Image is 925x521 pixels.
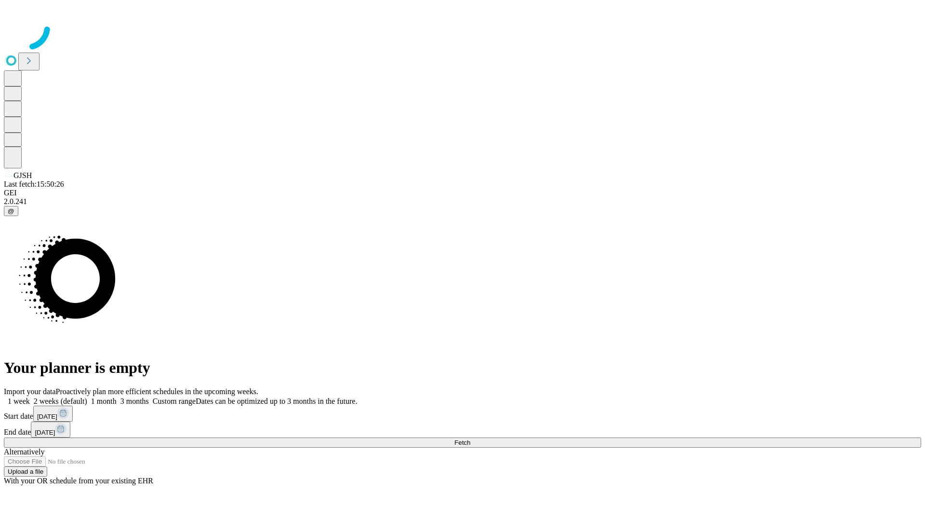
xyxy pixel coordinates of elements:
[4,477,153,485] span: With your OR schedule from your existing EHR
[8,397,30,405] span: 1 week
[4,387,56,396] span: Import your data
[4,466,47,477] button: Upload a file
[4,180,64,188] span: Last fetch: 15:50:26
[91,397,117,405] span: 1 month
[37,413,57,420] span: [DATE]
[56,387,258,396] span: Proactively plan more efficient schedules in the upcoming weeks.
[8,207,14,215] span: @
[4,197,921,206] div: 2.0.241
[196,397,357,405] span: Dates can be optimized up to 3 months in the future.
[4,448,44,456] span: Alternatively
[4,206,18,216] button: @
[153,397,196,405] span: Custom range
[4,438,921,448] button: Fetch
[454,439,470,446] span: Fetch
[35,429,55,436] span: [DATE]
[4,422,921,438] div: End date
[4,406,921,422] div: Start date
[33,406,73,422] button: [DATE]
[120,397,149,405] span: 3 months
[4,189,921,197] div: GEI
[34,397,87,405] span: 2 weeks (default)
[31,422,70,438] button: [DATE]
[13,171,32,179] span: GJSH
[4,359,921,377] h1: Your planner is empty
